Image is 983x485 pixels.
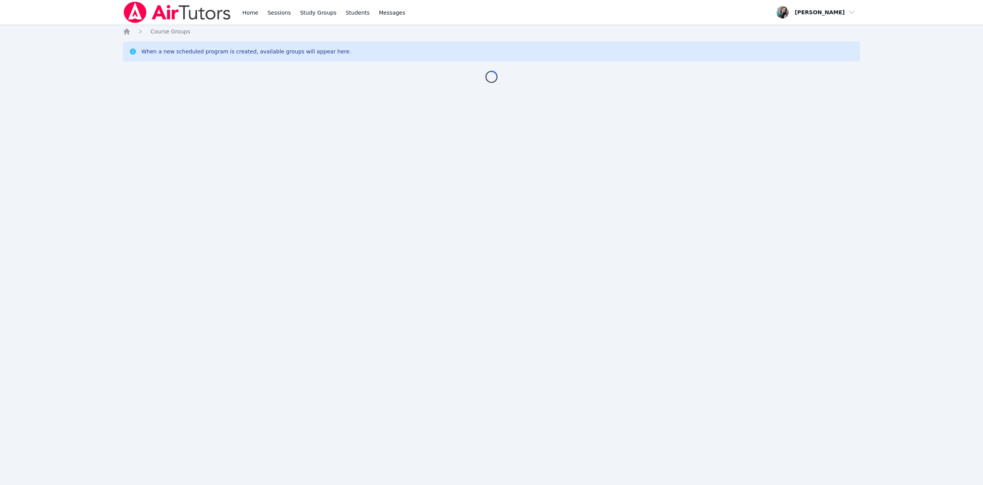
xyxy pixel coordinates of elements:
nav: Breadcrumb [123,28,860,35]
div: When a new scheduled program is created, available groups will appear here. [141,48,351,55]
img: Air Tutors [123,2,232,23]
a: Course Groups [151,28,190,35]
span: Messages [379,9,405,17]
